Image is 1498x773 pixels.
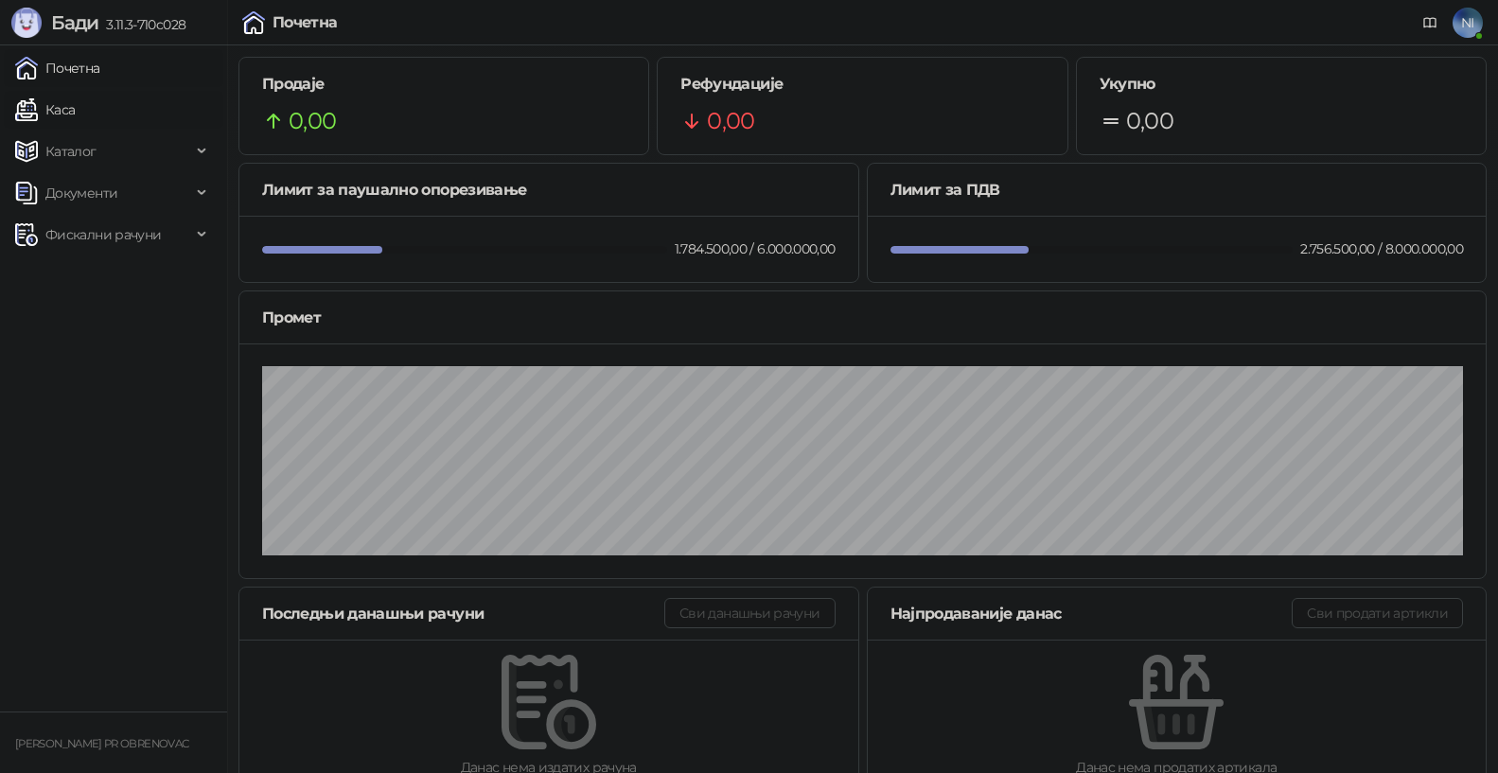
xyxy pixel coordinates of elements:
[890,602,1293,625] div: Најпродаваније данас
[262,602,664,625] div: Последњи данашњи рачуни
[1415,8,1445,38] a: Документација
[1126,103,1173,139] span: 0,00
[664,598,835,628] button: Сви данашњи рачуни
[273,15,338,30] div: Почетна
[98,16,185,33] span: 3.11.3-710c028
[45,132,97,170] span: Каталог
[707,103,754,139] span: 0,00
[680,73,1044,96] h5: Рефундације
[15,49,100,87] a: Почетна
[15,91,75,129] a: Каса
[51,11,98,34] span: Бади
[1453,8,1483,38] span: NI
[262,178,836,202] div: Лимит за паушално опорезивање
[1100,73,1463,96] h5: Укупно
[45,174,117,212] span: Документи
[671,238,839,259] div: 1.784.500,00 / 6.000.000,00
[11,8,42,38] img: Logo
[45,216,161,254] span: Фискални рачуни
[1296,238,1467,259] div: 2.756.500,00 / 8.000.000,00
[1292,598,1463,628] button: Сви продати артикли
[15,737,188,750] small: [PERSON_NAME] PR OBRENOVAC
[890,178,1464,202] div: Лимит за ПДВ
[289,103,336,139] span: 0,00
[262,306,1463,329] div: Промет
[262,73,626,96] h5: Продаје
